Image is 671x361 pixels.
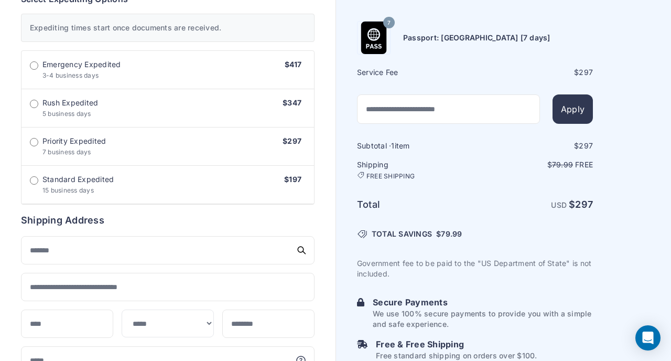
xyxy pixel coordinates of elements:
[575,199,593,210] span: 297
[436,229,462,239] span: $
[575,160,593,169] span: Free
[357,67,474,78] h6: Service Fee
[551,200,567,209] span: USD
[285,60,301,69] span: $417
[376,338,537,351] h6: Free & Free Shipping
[42,148,91,156] span: 7 business days
[373,296,593,309] h6: Secure Payments
[373,309,593,330] p: We use 100% secure payments to provide you with a simple and safe experience.
[21,14,315,42] div: Expediting times start once documents are received.
[283,98,301,107] span: $347
[42,98,98,108] span: Rush Expedited
[391,141,394,150] span: 1
[579,68,593,77] span: 297
[42,186,94,194] span: 15 business days
[357,197,474,212] h6: Total
[579,141,593,150] span: 297
[569,199,593,210] strong: $
[357,160,474,181] h6: Shipping
[42,71,99,79] span: 3-4 business days
[635,325,661,351] div: Open Intercom Messenger
[357,258,593,279] p: Government fee to be paid to the "US Department of State" is not included.
[358,22,390,54] img: Product Name
[552,160,573,169] span: 79.99
[387,16,391,29] span: 7
[42,174,114,185] span: Standard Expedited
[21,213,315,228] h6: Shipping Address
[403,33,550,43] h6: Passport: [GEOGRAPHIC_DATA] [7 days]
[42,59,121,70] span: Emergency Expedited
[441,229,462,238] span: 79.99
[476,141,593,151] div: $
[366,172,415,181] span: FREE SHIPPING
[476,67,593,78] div: $
[476,160,593,170] p: $
[284,175,301,184] span: $197
[42,110,91,118] span: 5 business days
[372,229,432,239] span: TOTAL SAVINGS
[376,351,537,361] p: Free standard shipping on orders over $100.
[553,94,593,124] button: Apply
[42,136,106,146] span: Priority Expedited
[283,136,301,145] span: $297
[357,141,474,151] h6: Subtotal · item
